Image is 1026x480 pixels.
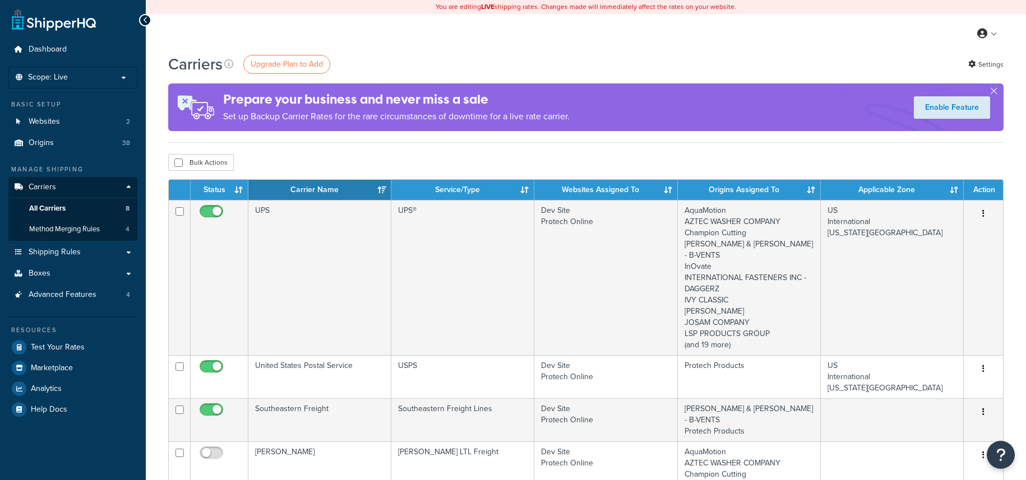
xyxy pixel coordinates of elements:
[248,398,391,441] td: Southeastern Freight
[678,355,821,398] td: Protech Products
[126,117,130,127] span: 2
[481,2,494,12] b: LIVE
[914,96,990,119] a: Enable Feature
[987,441,1015,469] button: Open Resource Center
[821,200,964,355] td: US International [US_STATE][GEOGRAPHIC_DATA]
[391,180,534,200] th: Service/Type: activate to sort column ascending
[391,398,534,441] td: Southeastern Freight Lines
[391,355,534,398] td: USPS
[29,225,100,234] span: Method Merging Rules
[964,180,1003,200] th: Action
[8,198,137,219] a: All Carriers 8
[8,219,137,240] a: Method Merging Rules 4
[126,204,130,213] span: 8
[29,290,96,300] span: Advanced Features
[678,180,821,200] th: Origins Assigned To: activate to sort column ascending
[534,180,677,200] th: Websites Assigned To: activate to sort column ascending
[391,200,534,355] td: UPS®
[8,165,137,174] div: Manage Shipping
[168,154,234,171] button: Bulk Actions
[248,355,391,398] td: United States Postal Service
[8,198,137,219] li: All Carriers
[31,364,73,373] span: Marketplace
[122,138,130,148] span: 38
[534,355,677,398] td: Dev Site Protech Online
[8,111,137,132] a: Websites 2
[8,285,137,305] li: Advanced Features
[821,180,964,200] th: Applicable Zone: activate to sort column ascending
[8,177,137,198] a: Carriers
[8,337,137,357] a: Test Your Rates
[968,57,1004,72] a: Settings
[168,53,223,75] h1: Carriers
[8,177,137,241] li: Carriers
[12,8,96,31] a: ShipperHQ Home
[29,183,56,192] span: Carriers
[31,384,62,394] span: Analytics
[126,290,130,300] span: 4
[243,55,330,74] a: Upgrade Plan to Add
[8,358,137,378] a: Marketplace
[191,180,248,200] th: Status: activate to sort column ascending
[678,398,821,441] td: [PERSON_NAME] & [PERSON_NAME] - B-VENTS Protech Products
[29,269,50,278] span: Boxes
[8,242,137,263] a: Shipping Rules
[8,219,137,240] li: Method Merging Rules
[8,379,137,399] a: Analytics
[29,204,66,213] span: All Carriers
[8,111,137,132] li: Websites
[8,100,137,109] div: Basic Setup
[223,90,570,109] h4: Prepare your business and never miss a sale
[223,109,570,124] p: Set up Backup Carrier Rates for the rare circumstances of downtime for a live rate carrier.
[251,58,323,70] span: Upgrade Plan to Add
[126,225,130,234] span: 4
[821,355,964,398] td: US International [US_STATE][GEOGRAPHIC_DATA]
[8,263,137,284] a: Boxes
[29,138,54,148] span: Origins
[29,117,60,127] span: Websites
[31,405,67,414] span: Help Docs
[8,39,137,60] a: Dashboard
[29,248,81,257] span: Shipping Rules
[31,343,85,352] span: Test Your Rates
[534,398,677,441] td: Dev Site Protech Online
[8,399,137,420] a: Help Docs
[168,83,223,131] img: ad-rules-rateshop-fe6ec290ccb7230408bd80ed9643f0289d75e0ffd9eb532fc0e269fcd187b520.png
[248,200,391,355] td: UPS
[534,200,677,355] td: Dev Site Protech Online
[8,133,137,153] li: Origins
[678,200,821,355] td: AquaMotion AZTEC WASHER COMPANY Champion Cutting [PERSON_NAME] & [PERSON_NAME] - B-VENTS InOvate ...
[29,45,67,54] span: Dashboard
[248,180,391,200] th: Carrier Name: activate to sort column ascending
[8,285,137,305] a: Advanced Features 4
[8,325,137,335] div: Resources
[8,133,137,153] a: Origins 38
[28,73,68,82] span: Scope: Live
